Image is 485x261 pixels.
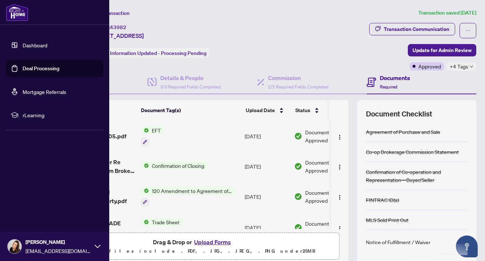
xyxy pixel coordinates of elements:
[138,100,243,120] th: Document Tag(s)
[337,226,343,232] img: Logo
[141,218,182,238] button: Status IconTrade Sheet
[292,100,354,120] th: Status
[384,23,449,35] div: Transaction Communication
[337,134,343,140] img: Logo
[294,132,302,140] img: Document Status
[141,162,149,170] img: Status Icon
[337,164,343,170] img: Logo
[149,162,207,170] span: Confirmation of Closing
[242,212,291,244] td: [DATE]
[418,9,476,17] article: Transaction saved [DATE]
[110,50,206,56] span: Information Updated - Processing Pending
[141,218,149,226] img: Status Icon
[305,158,350,174] span: Document Approved
[110,24,126,31] span: 43982
[334,222,346,233] button: Logo
[141,187,149,195] img: Status Icon
[23,88,66,95] a: Mortgage Referrals
[465,28,470,33] span: ellipsis
[366,128,440,136] div: Agreement of Purchase and Sale
[295,106,310,114] span: Status
[366,238,430,246] div: Notice of Fulfillment / Waiver
[160,84,221,90] span: 3/3 Required Fields Completed
[334,161,346,172] button: Logo
[25,247,91,255] span: [EMAIL_ADDRESS][DOMAIN_NAME]
[268,74,328,82] h4: Commission
[380,84,397,90] span: Required
[369,23,455,35] button: Transaction Communication
[294,224,302,232] img: Document Status
[380,74,410,82] h4: Documents
[23,65,59,72] a: Deal Processing
[141,187,235,206] button: Status Icon120 Amendment to Agreement of Purchase and Sale
[305,189,350,205] span: Document Approved
[366,216,409,224] div: MLS Sold Print Out
[450,62,468,71] span: +4 Tags
[294,193,302,201] img: Document Status
[25,238,91,246] span: [PERSON_NAME]
[8,240,21,253] img: Profile Icon
[6,4,28,21] img: logo
[160,74,221,82] h4: Details & People
[366,196,399,204] div: FINTRAC ID(s)
[91,10,130,16] span: View Transaction
[456,236,478,257] button: Open asap
[337,194,343,200] img: Logo
[192,237,233,247] button: Upload Forms
[153,237,233,247] span: Drag & Drop or
[334,130,346,142] button: Logo
[90,48,209,58] div: Status:
[305,128,350,144] span: Document Approved
[246,106,275,114] span: Upload Date
[141,126,149,134] img: Status Icon
[141,126,164,146] button: Status IconEFT
[366,168,468,184] div: Confirmation of Co-operation and Representation—Buyer/Seller
[242,181,291,212] td: [DATE]
[242,152,291,181] td: [DATE]
[149,187,235,195] span: 120 Amendment to Agreement of Purchase and Sale
[268,84,328,90] span: 2/2 Required Fields Completed
[149,218,182,226] span: Trade Sheet
[141,162,207,170] button: Status IconConfirmation of Closing
[334,191,346,202] button: Logo
[366,109,432,119] span: Document Checklist
[413,44,472,56] span: Update for Admin Review
[23,42,47,48] a: Dashboard
[470,65,473,68] span: down
[243,100,292,120] th: Upload Date
[408,44,476,56] button: Update for Admin Review
[242,120,291,152] td: [DATE]
[149,126,164,134] span: EFT
[47,233,339,260] span: Drag & Drop orUpload FormsSupported files include .PDF, .JPG, .JPEG, .PNG under25MB
[23,111,98,119] span: rLearning
[305,220,350,236] span: Document Approved
[294,162,302,170] img: Document Status
[418,62,441,70] span: Approved
[366,148,459,156] div: Co-op Brokerage Commission Statement
[51,247,335,256] p: Supported files include .PDF, .JPG, .JPEG, .PNG under 25 MB
[90,31,144,40] span: [STREET_ADDRESS]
